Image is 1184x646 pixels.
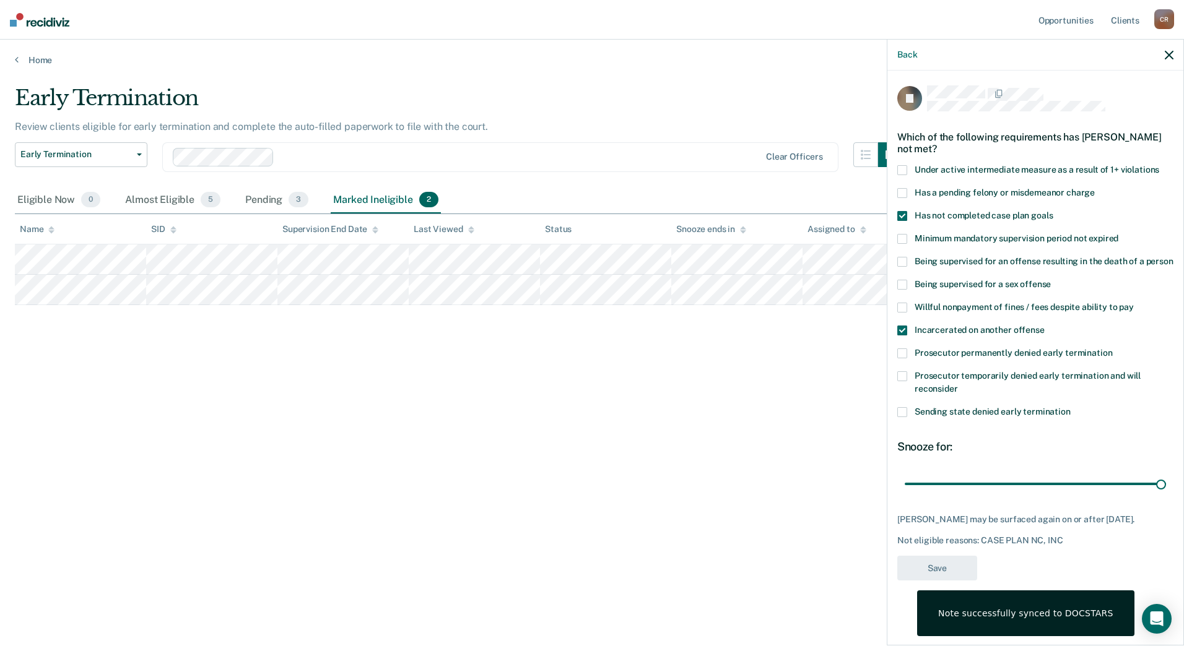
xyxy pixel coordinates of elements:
div: [PERSON_NAME] may be surfaced again on or after [DATE]. [897,514,1173,525]
span: Minimum mandatory supervision period not expired [915,233,1118,243]
div: Snooze for: [897,440,1173,454]
div: SID [151,224,176,235]
div: C R [1154,9,1174,29]
div: Last Viewed [414,224,474,235]
span: 5 [201,192,220,208]
span: Sending state denied early termination [915,407,1071,416]
div: Status [545,224,572,235]
span: Has not completed case plan goals [915,210,1053,220]
div: Eligible Now [15,187,103,214]
span: Incarcerated on another offense [915,325,1045,335]
div: Supervision End Date [282,224,378,235]
div: Not eligible reasons: CASE PLAN NC, INC [897,535,1173,546]
a: Home [15,54,1169,66]
span: 3 [289,192,308,208]
div: Almost Eligible [123,187,223,214]
span: Prosecutor temporarily denied early termination and will reconsider [915,371,1141,394]
span: Early Termination [20,149,132,160]
div: Note successfully synced to DOCSTARS [938,608,1113,619]
span: Prosecutor permanently denied early termination [915,348,1112,358]
button: Save [897,556,977,581]
div: Name [20,224,54,235]
p: Review clients eligible for early termination and complete the auto-filled paperwork to file with... [15,121,488,132]
span: 2 [419,192,438,208]
div: Snooze ends in [676,224,746,235]
div: Clear officers [766,152,823,162]
div: Assigned to [807,224,866,235]
img: Recidiviz [10,13,69,27]
span: Has a pending felony or misdemeanor charge [915,187,1095,197]
div: Open Intercom Messenger [1142,604,1172,634]
div: Marked Ineligible [331,187,441,214]
div: Early Termination [15,85,903,121]
span: Under active intermediate measure as a result of 1+ violations [915,165,1159,174]
div: Which of the following requirements has [PERSON_NAME] not met? [897,121,1173,165]
span: Being supervised for a sex offense [915,279,1051,289]
span: Willful nonpayment of fines / fees despite ability to pay [915,302,1134,312]
span: Being supervised for an offense resulting in the death of a person [915,256,1173,266]
div: Pending [243,187,311,214]
span: 0 [81,192,100,208]
button: Back [897,50,917,60]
